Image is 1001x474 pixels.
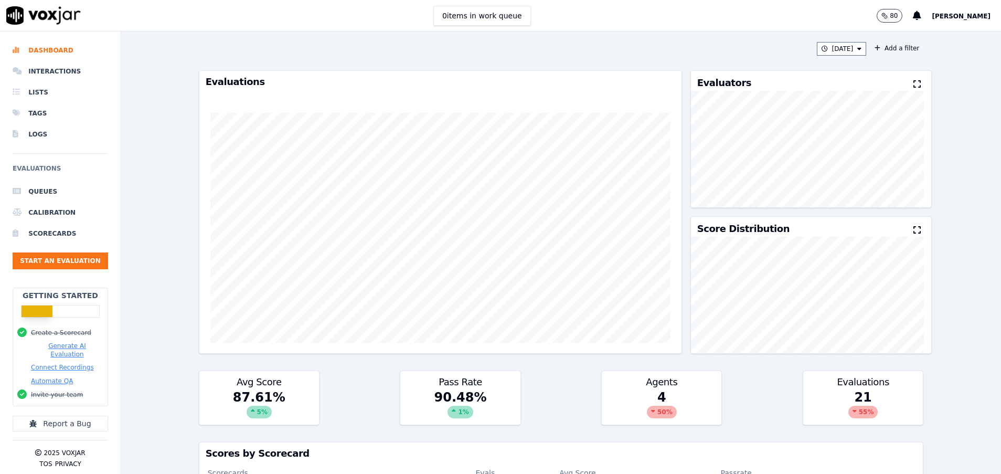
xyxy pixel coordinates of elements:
[400,389,520,425] div: 90.48 %
[206,77,675,87] h3: Evaluations
[44,449,85,457] p: 2025 Voxjar
[31,391,83,399] button: Invite your team
[13,181,108,202] a: Queues
[13,252,108,269] button: Start an Evaluation
[647,406,677,418] div: 50 %
[13,82,108,103] a: Lists
[848,406,878,418] div: 55 %
[31,342,103,359] button: Generate AI Evaluation
[31,363,94,372] button: Connect Recordings
[608,377,715,387] h3: Agents
[810,377,917,387] h3: Evaluations
[890,12,898,20] p: 80
[247,406,272,418] div: 5 %
[31,329,91,337] button: Create a Scorecard
[31,377,73,385] button: Automate QA
[13,40,108,61] a: Dashboard
[697,78,751,88] h3: Evaluators
[697,224,790,234] h3: Score Distribution
[13,61,108,82] a: Interactions
[55,460,81,468] button: Privacy
[407,377,514,387] h3: Pass Rate
[13,103,108,124] a: Tags
[199,389,319,425] div: 87.61 %
[932,13,991,20] span: [PERSON_NAME]
[877,9,913,23] button: 80
[13,202,108,223] a: Calibration
[803,389,923,425] div: 21
[23,290,98,301] h2: Getting Started
[206,377,313,387] h3: Avg Score
[206,449,917,458] h3: Scores by Scorecard
[433,6,531,26] button: 0items in work queue
[13,162,108,181] h6: Evaluations
[870,42,923,55] button: Add a filter
[13,124,108,145] a: Logs
[602,389,721,425] div: 4
[13,223,108,244] a: Scorecards
[817,42,867,56] button: [DATE]
[39,460,52,468] button: TOS
[6,6,81,25] img: voxjar logo
[932,9,1001,22] button: [PERSON_NAME]
[877,9,902,23] button: 80
[448,406,473,418] div: 1 %
[13,416,108,431] button: Report a Bug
